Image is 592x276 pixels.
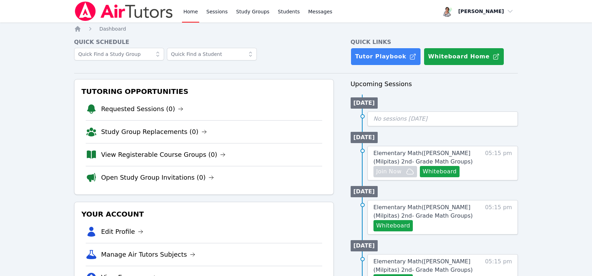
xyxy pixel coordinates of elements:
input: Quick Find a Study Group [74,48,164,60]
input: Quick Find a Student [167,48,257,60]
span: 05:15 pm [485,149,512,177]
h4: Quick Schedule [74,38,334,46]
li: [DATE] [351,97,378,109]
button: Whiteboard [373,220,413,231]
li: [DATE] [351,186,378,197]
a: Study Group Replacements (0) [101,127,207,137]
button: Join Now [373,166,417,177]
h4: Quick Links [351,38,518,46]
a: Elementary Math([PERSON_NAME] (Milpitas) 2nd- Grade Math Groups) [373,203,477,220]
a: Dashboard [99,25,126,32]
a: Elementary Math([PERSON_NAME] (Milpitas) 2nd- Grade Math Groups) [373,257,477,274]
span: Join Now [376,167,402,176]
h3: Your Account [80,208,328,220]
span: Elementary Math ( [PERSON_NAME] (Milpitas) 2nd- Grade Math Groups ) [373,258,473,273]
img: Air Tutors [74,1,174,21]
span: Messages [308,8,332,15]
a: Edit Profile [101,227,144,237]
span: Elementary Math ( [PERSON_NAME] (Milpitas) 2nd- Grade Math Groups ) [373,150,473,165]
nav: Breadcrumb [74,25,518,32]
a: Manage Air Tutors Subjects [101,250,196,259]
h3: Tutoring Opportunities [80,85,328,98]
a: Elementary Math([PERSON_NAME] (Milpitas) 2nd- Grade Math Groups) [373,149,477,166]
a: View Registerable Course Groups (0) [101,150,226,160]
span: Dashboard [99,26,126,32]
li: [DATE] [351,132,378,143]
a: Tutor Playbook [351,48,421,65]
span: 05:15 pm [485,203,512,231]
a: Open Study Group Invitations (0) [101,173,214,182]
button: Whiteboard Home [424,48,504,65]
li: [DATE] [351,240,378,251]
span: No sessions [DATE] [373,115,428,122]
a: Requested Sessions (0) [101,104,184,114]
button: Whiteboard [420,166,460,177]
span: Elementary Math ( [PERSON_NAME] (Milpitas) 2nd- Grade Math Groups ) [373,204,473,219]
h3: Upcoming Sessions [351,79,518,89]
